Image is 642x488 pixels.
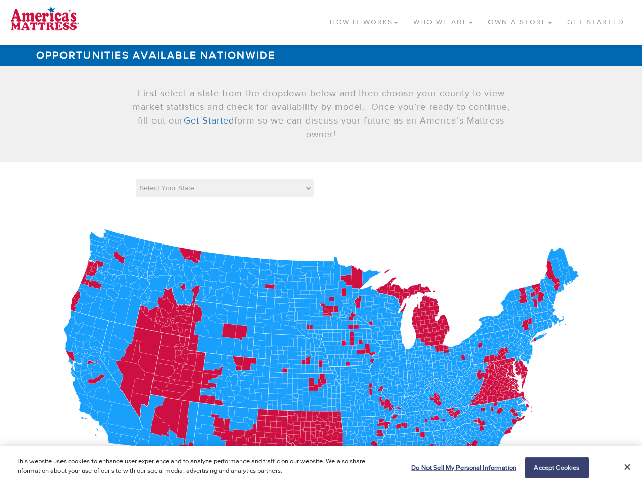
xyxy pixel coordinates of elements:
a: Get Started [560,5,632,35]
p: First select a state from the dropdown below and then choose your county to view market statistic... [131,86,512,141]
button: Do Not Sell My Personal Information [406,458,516,478]
img: logo [10,5,79,30]
button: Close [624,463,630,472]
a: Own a Store [480,5,560,35]
h1: Opportunities Available Nationwide [32,45,611,66]
p: This website uses cookies to enhance user experience and to analyze performance and traffic on ou... [16,456,385,476]
a: Who We Are [406,5,480,35]
button: Accept Cookies [525,457,589,479]
a: How It Works [322,5,406,35]
a: Get Started [184,115,234,127]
